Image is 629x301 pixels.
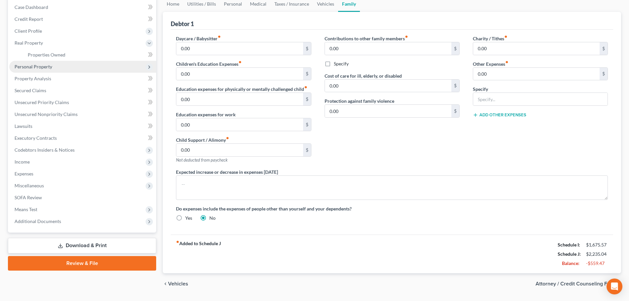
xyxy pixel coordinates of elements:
span: Not deducted from paycheck [176,157,227,163]
label: Other Expenses [473,60,508,67]
a: Case Dashboard [9,1,156,13]
div: Debtor 1 [171,20,194,28]
span: Expenses [15,171,33,176]
a: Executory Contracts [9,132,156,144]
span: Properties Owned [28,52,65,57]
a: Properties Owned [22,49,156,61]
div: $ [451,42,459,55]
i: fiber_manual_record [405,35,408,38]
i: fiber_manual_record [176,240,179,244]
input: -- [325,42,451,55]
label: Child Support / Alimony [176,136,229,143]
i: fiber_manual_record [238,60,242,64]
a: Lawsuits [9,120,156,132]
span: Additional Documents [15,218,61,224]
i: fiber_manual_record [218,35,221,38]
span: Means Test [15,207,37,212]
strong: Added to Schedule J [176,240,221,268]
label: Do expenses include the expenses of people other than yourself and your dependents? [176,205,608,212]
div: $ [303,68,311,80]
label: Yes [185,215,192,221]
strong: Schedule I: [558,242,580,247]
i: fiber_manual_record [226,136,229,140]
label: Charity / Tithes [473,35,507,42]
input: -- [176,118,303,131]
span: Executory Contracts [15,135,57,141]
label: No [209,215,216,221]
span: Miscellaneous [15,183,44,188]
span: Personal Property [15,64,52,69]
a: Property Analysis [9,73,156,85]
span: Codebtors Insiders & Notices [15,147,75,153]
a: Unsecured Nonpriority Claims [9,108,156,120]
span: Case Dashboard [15,4,48,10]
span: Property Analysis [15,76,51,81]
label: Education expenses for work [176,111,236,118]
strong: Schedule J: [558,251,581,257]
input: -- [176,68,303,80]
label: Expected increase or decrease in expenses [DATE] [176,169,278,175]
div: $1,675.57 [586,242,608,248]
input: -- [473,68,600,80]
span: Unsecured Priority Claims [15,99,69,105]
label: Children's Education Expenses [176,60,242,67]
i: fiber_manual_record [504,35,507,38]
div: $2,235.04 [586,251,608,257]
span: Attorney / Credit Counseling Fees [536,281,616,286]
div: $ [303,42,311,55]
i: chevron_left [163,281,168,286]
input: -- [325,105,451,117]
a: Secured Claims [9,85,156,96]
div: $ [451,80,459,92]
div: -$559.47 [586,260,608,267]
input: Specify... [473,93,608,105]
input: -- [473,42,600,55]
span: Real Property [15,40,43,46]
a: Download & Print [8,238,156,253]
div: Open Intercom Messenger [607,279,622,294]
div: $ [303,93,311,105]
span: Credit Report [15,16,43,22]
span: SOFA Review [15,195,42,200]
label: Education expenses for physically or mentally challenged child [176,86,307,93]
input: -- [176,93,303,105]
span: Vehicles [168,281,188,286]
button: Add Other Expenses [473,112,526,118]
div: $ [303,118,311,131]
label: Specify [334,60,349,67]
label: Specify [473,86,488,93]
a: Review & File [8,256,156,271]
i: fiber_manual_record [505,60,508,64]
i: fiber_manual_record [304,86,307,89]
div: $ [451,105,459,117]
span: Unsecured Nonpriority Claims [15,111,78,117]
input: -- [325,80,451,92]
span: Income [15,159,30,165]
div: $ [600,42,608,55]
a: SOFA Review [9,192,156,204]
strong: Balance: [562,260,579,266]
label: Daycare / Babysitter [176,35,221,42]
label: Cost of care for ill, elderly, or disabled [325,72,402,79]
button: Attorney / Credit Counseling Fees chevron_right [536,281,621,286]
label: Contributions to other family members [325,35,408,42]
input: -- [176,144,303,156]
span: Client Profile [15,28,42,34]
label: Protection against family violence [325,97,394,104]
div: $ [303,144,311,156]
span: Lawsuits [15,123,32,129]
div: $ [600,68,608,80]
span: Secured Claims [15,88,46,93]
a: Credit Report [9,13,156,25]
button: chevron_left Vehicles [163,281,188,286]
a: Unsecured Priority Claims [9,96,156,108]
input: -- [176,42,303,55]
